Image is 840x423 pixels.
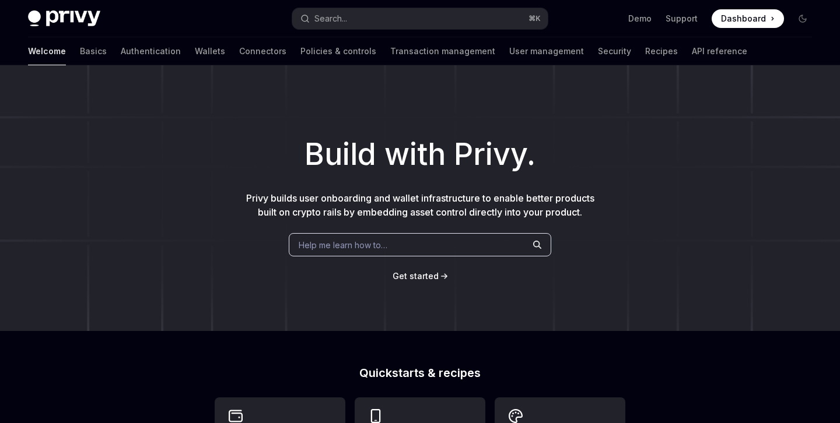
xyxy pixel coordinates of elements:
a: Connectors [239,37,286,65]
a: Welcome [28,37,66,65]
span: Help me learn how to… [299,239,387,251]
a: Authentication [121,37,181,65]
span: Dashboard [721,13,766,24]
a: Security [598,37,631,65]
a: Get started [393,270,439,282]
a: Wallets [195,37,225,65]
span: ⌘ K [528,14,541,23]
button: Toggle dark mode [793,9,812,28]
a: Basics [80,37,107,65]
a: Policies & controls [300,37,376,65]
a: Demo [628,13,652,24]
a: Support [666,13,698,24]
a: Recipes [645,37,678,65]
span: Privy builds user onboarding and wallet infrastructure to enable better products built on crypto ... [246,192,594,218]
a: API reference [692,37,747,65]
a: Transaction management [390,37,495,65]
span: Get started [393,271,439,281]
img: dark logo [28,10,100,27]
a: User management [509,37,584,65]
a: Dashboard [712,9,784,28]
button: Search...⌘K [292,8,547,29]
h1: Build with Privy. [19,132,821,177]
h2: Quickstarts & recipes [215,367,625,379]
div: Search... [314,12,347,26]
